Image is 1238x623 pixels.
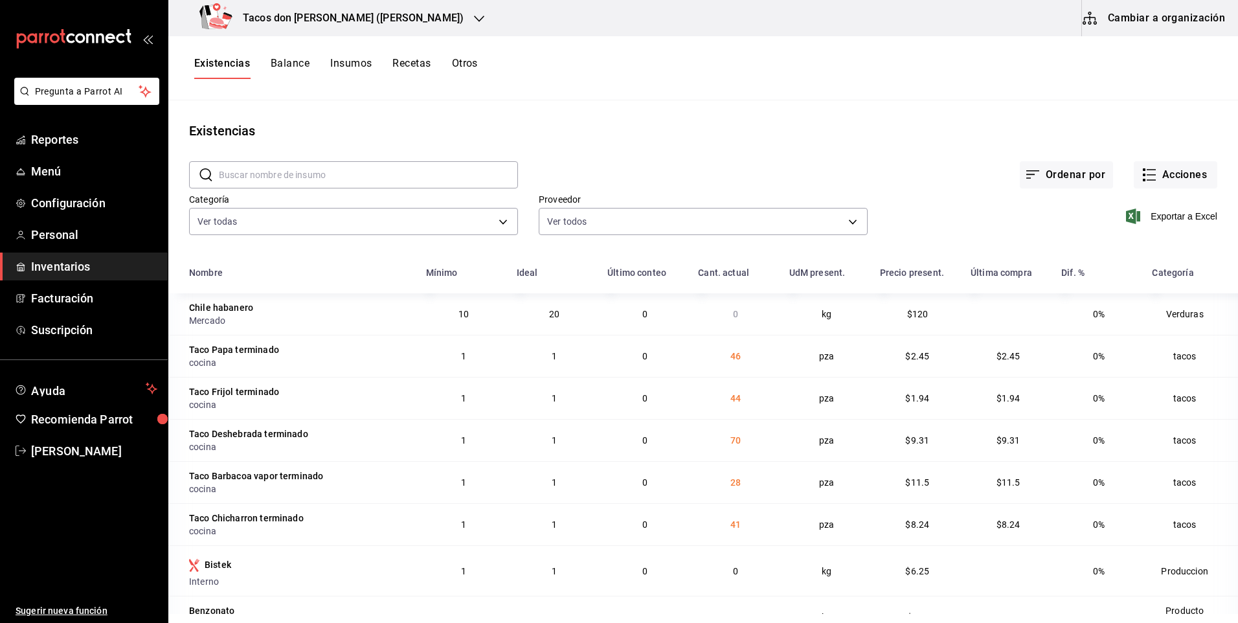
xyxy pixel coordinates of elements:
a: Pregunta a Parrot AI [9,94,159,108]
td: tacos [1144,503,1238,545]
span: 1 [461,519,466,530]
label: Proveedor [539,195,868,204]
span: 1 [552,393,557,403]
span: 0% [1093,393,1105,403]
span: Menú [31,163,157,180]
span: 0 [642,612,647,622]
span: Reportes [31,131,157,148]
td: pza [782,419,872,461]
td: tacos [1144,377,1238,419]
span: 0% [1093,477,1105,488]
span: 0% [1093,309,1105,319]
span: 0 [642,435,647,446]
span: 20 [549,309,559,319]
span: $8.24 [996,519,1020,530]
span: 1 [461,393,466,403]
div: Último conteo [607,267,666,278]
div: Interno [189,575,411,588]
span: Inventarios [31,258,157,275]
span: Pregunta a Parrot AI [35,85,139,98]
span: 1 [552,351,557,361]
span: 0 [642,309,647,319]
button: Exportar a Excel [1129,209,1217,224]
span: 1 [461,566,466,576]
div: Taco Deshebrada terminado [189,427,308,440]
div: Ideal [517,267,538,278]
div: UdM present. [789,267,846,278]
div: Taco Frijol terminado [189,385,279,398]
div: Dif. % [1061,267,1085,278]
span: 28 [730,477,741,488]
button: Existencias [194,57,250,79]
div: Existencias [189,121,255,141]
svg: Insumo producido [189,559,199,572]
span: 0% [1093,566,1105,576]
span: 0% [1093,519,1105,530]
span: $120 [907,309,928,319]
span: 46 [730,351,741,361]
td: kg [782,545,872,596]
span: 0 [642,477,647,488]
span: 10 [458,309,469,319]
span: 0% [1093,351,1105,361]
div: Taco Papa terminado [189,343,279,356]
div: navigation tabs [194,57,478,79]
div: Nombre [189,267,223,278]
span: 1 [552,612,557,622]
td: tacos [1144,461,1238,503]
span: Sugerir nueva función [16,604,157,618]
span: $6.25 [905,566,929,576]
button: Acciones [1134,161,1217,188]
button: Otros [452,57,478,79]
span: $11.5 [996,477,1020,488]
span: $9.31 [905,435,929,446]
td: tacos [1144,335,1238,377]
span: 0 [733,612,738,622]
span: 70 [730,435,741,446]
span: Ver todos [547,215,587,228]
span: 0 [733,566,738,576]
span: $2.45 [905,351,929,361]
div: Mínimo [426,267,458,278]
button: open_drawer_menu [142,34,153,44]
input: Buscar nombre de insumo [219,162,518,188]
span: Suscripción [31,321,157,339]
span: 1 [461,351,466,361]
span: Ayuda [31,381,141,396]
div: Taco Barbacoa vapor terminado [189,470,323,482]
span: 0% [1093,435,1105,446]
td: pza [782,377,872,419]
span: 0% [1093,612,1105,622]
button: Insumos [330,57,372,79]
label: Categoría [189,195,518,204]
span: 0 [642,393,647,403]
div: Categoría [1152,267,1193,278]
button: Recetas [392,57,431,79]
span: 0 [642,566,647,576]
span: $8.24 [905,519,929,530]
span: 0 [642,519,647,530]
div: cocina [189,356,411,369]
div: cocina [189,398,411,411]
span: 0 [642,351,647,361]
div: cocina [189,482,411,495]
div: Benzonato [189,604,234,617]
span: Personal [31,226,157,244]
span: 41 [730,519,741,530]
div: cocina [189,525,411,538]
td: pza [782,503,872,545]
span: Ver todas [197,215,237,228]
div: Mercado [189,314,411,327]
span: 1 [552,477,557,488]
span: $1.94 [996,393,1020,403]
span: 1 [552,519,557,530]
span: $11.5 [905,477,929,488]
span: $9.31 [996,435,1020,446]
div: cocina [189,440,411,453]
h3: Tacos don [PERSON_NAME] ([PERSON_NAME]) [232,10,464,26]
button: Balance [271,57,309,79]
button: Ordenar por [1020,161,1113,188]
span: 1 [461,612,466,622]
button: Pregunta a Parrot AI [14,78,159,105]
td: pza [782,461,872,503]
